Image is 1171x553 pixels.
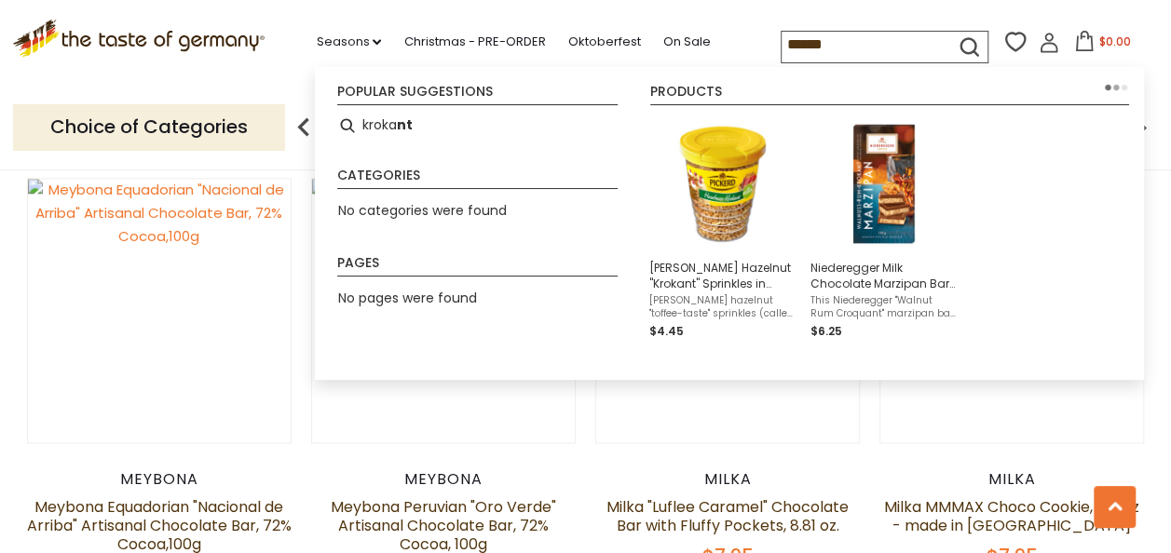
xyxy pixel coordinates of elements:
[606,496,849,536] a: Milka "Luflee Caramel" Chocolate Bar with Fluffy Pockets, 8.81 oz.
[338,289,477,307] span: No pages were found
[810,323,842,339] span: $6.25
[316,32,381,52] a: Seasons
[330,109,625,142] li: krokant
[27,470,293,489] div: meybona
[642,109,803,348] li: Pickerd Hazelnut "Krokant" Sprinkles in Tub, 100g
[649,116,796,341] a: [PERSON_NAME] Hazelnut "Krokant" Sprinkles in [GEOGRAPHIC_DATA], 100g[PERSON_NAME] hazelnut "toff...
[285,109,322,146] img: previous arrow
[810,260,957,291] span: Niederegger Milk Chocolate Marzipan Bar with Walnut, Rum, Croquant, 3.8 oz
[13,104,285,150] p: Choice of Categories
[397,115,413,136] b: nt
[337,256,618,276] li: Pages
[650,85,1129,105] li: Products
[337,85,618,105] li: Popular suggestions
[810,116,957,341] a: Niederegger Walnut Rum Croquant Marzipan BarNiederegger Milk Chocolate Marzipan Bar with Walnut, ...
[312,179,576,249] img: Meybona Peruvian "Oro Verde" Artisanal Chocolate Bar, 72% Cocoa, 100g
[338,201,507,220] span: No categories were found
[595,470,861,489] div: Milka
[884,496,1139,536] a: Milka MMMAX Choco Cookie, 10.5oz - made in [GEOGRAPHIC_DATA]
[649,323,684,339] span: $4.45
[567,32,640,52] a: Oktoberfest
[810,294,957,320] span: This Niederegger "Walnut Rum Croquant" marzipan bar is infused with walnuts and rum and caramel b...
[403,32,545,52] a: Christmas - PRE-ORDER
[649,294,796,320] span: [PERSON_NAME] hazelnut "toffee-taste" sprinkles (called "Krokant" in [GEOGRAPHIC_DATA]) are made ...
[649,260,796,291] span: [PERSON_NAME] Hazelnut "Krokant" Sprinkles in [GEOGRAPHIC_DATA], 100g
[28,179,292,249] img: Meybona Equadorian "Nacional de Arriba" Artisanal Chocolate Bar, 72% Cocoa,100g
[662,32,710,52] a: On Sale
[1063,31,1142,59] button: $0.00
[803,109,964,348] li: Niederegger Milk Chocolate Marzipan Bar with Walnut, Rum, Croquant, 3.8 oz
[879,470,1145,489] div: Milka
[311,470,577,489] div: meybona
[1098,34,1130,49] span: $0.00
[816,116,951,251] img: Niederegger Walnut Rum Croquant Marzipan Bar
[337,169,618,189] li: Categories
[315,67,1144,380] div: Instant Search Results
